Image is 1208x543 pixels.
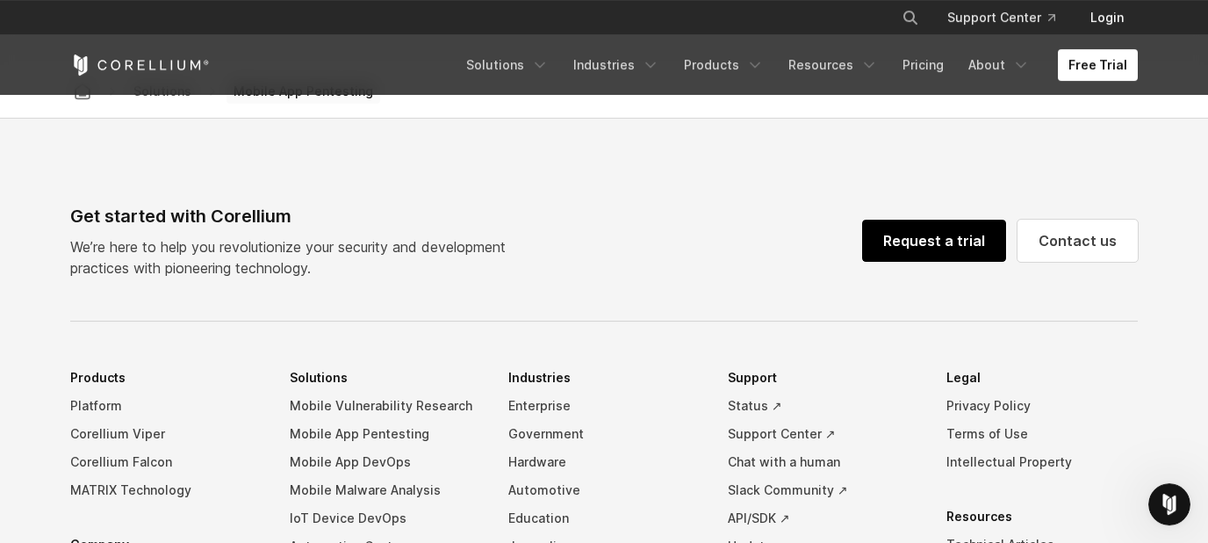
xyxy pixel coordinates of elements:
a: Free Trial [1058,49,1138,81]
div: Navigation Menu [456,49,1138,81]
a: Solutions [456,49,559,81]
a: Platform [70,392,262,420]
a: Mobile App Pentesting [290,420,481,448]
a: Support Center ↗ [728,420,919,448]
a: Mobile Malware Analysis [290,476,481,504]
a: Resources [778,49,888,81]
a: Industries [563,49,670,81]
a: Intellectual Property [946,448,1138,476]
a: Status ↗ [728,392,919,420]
a: Government [508,420,700,448]
a: Education [508,504,700,532]
a: Terms of Use [946,420,1138,448]
div: Solutions [126,82,198,100]
a: Login [1076,2,1138,33]
a: Contact us [1017,220,1138,262]
a: Support Center [933,2,1069,33]
a: Privacy Policy [946,392,1138,420]
a: Slack Community ↗ [728,476,919,504]
a: Mobile App DevOps [290,448,481,476]
button: Search [895,2,926,33]
a: Corellium Falcon [70,448,262,476]
a: About [958,49,1040,81]
a: Chat with a human [728,448,919,476]
iframe: Intercom live chat [1148,483,1190,525]
div: Get started with Corellium [70,203,520,229]
a: Automotive [508,476,700,504]
div: Navigation Menu [881,2,1138,33]
a: MATRIX Technology [70,476,262,504]
a: Corellium Home [70,54,210,76]
a: Mobile Vulnerability Research [290,392,481,420]
a: Pricing [892,49,954,81]
p: We’re here to help you revolutionize your security and development practices with pioneering tech... [70,236,520,279]
a: Corellium Viper [70,420,262,448]
a: Request a trial [862,220,1006,262]
a: Products [673,49,774,81]
a: Enterprise [508,392,700,420]
a: IoT Device DevOps [290,504,481,532]
a: Hardware [508,448,700,476]
a: API/SDK ↗ [728,504,919,532]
